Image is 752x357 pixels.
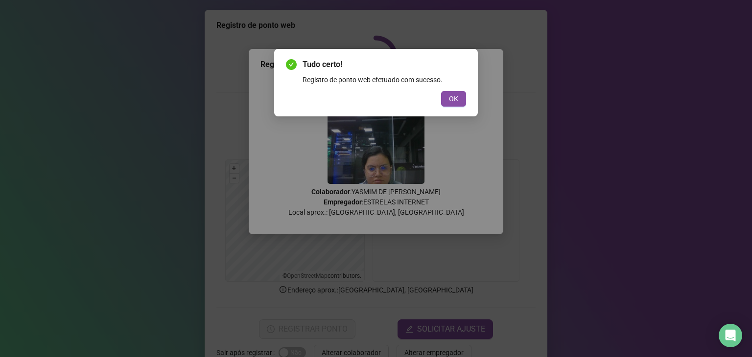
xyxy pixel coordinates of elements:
[303,74,466,85] div: Registro de ponto web efetuado com sucesso.
[441,91,466,107] button: OK
[719,324,742,347] div: Open Intercom Messenger
[286,59,297,70] span: check-circle
[303,59,466,70] span: Tudo certo!
[449,93,458,104] span: OK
